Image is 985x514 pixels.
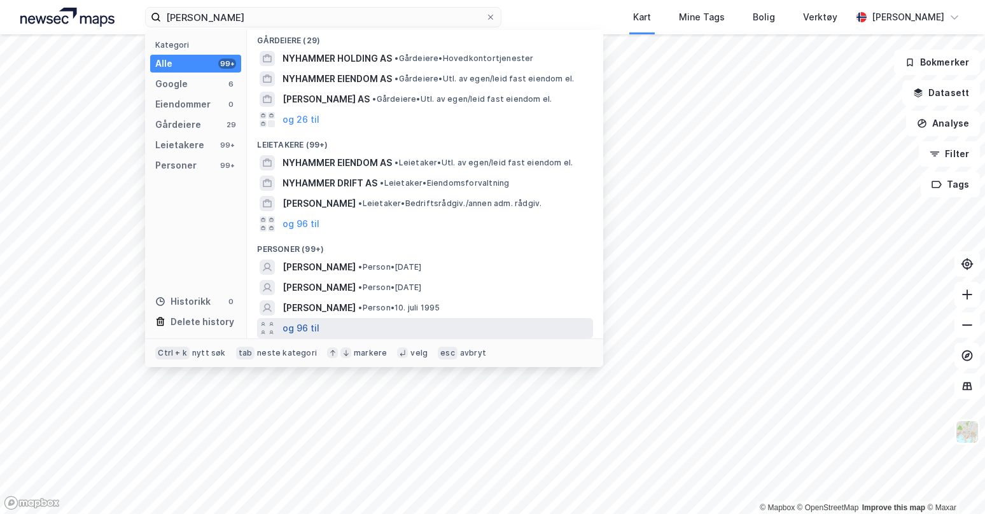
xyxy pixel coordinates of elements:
[395,158,398,167] span: •
[358,303,362,312] span: •
[218,59,236,69] div: 99+
[358,262,421,272] span: Person • [DATE]
[633,10,651,25] div: Kart
[921,172,980,197] button: Tags
[902,80,980,106] button: Datasett
[358,303,440,313] span: Person • 10. juli 1995
[358,262,362,272] span: •
[155,56,172,71] div: Alle
[803,10,837,25] div: Verktøy
[171,314,234,330] div: Delete history
[155,294,211,309] div: Historikk
[155,117,201,132] div: Gårdeiere
[155,347,190,359] div: Ctrl + k
[4,496,60,510] a: Mapbox homepage
[679,10,725,25] div: Mine Tags
[192,348,226,358] div: nytt søk
[218,160,236,170] div: 99+
[218,140,236,150] div: 99+
[155,40,241,50] div: Kategori
[894,50,980,75] button: Bokmerker
[797,503,859,512] a: OpenStreetMap
[20,8,115,27] img: logo.a4113a55bc3d86da70a041830d287a7e.svg
[155,137,204,153] div: Leietakere
[283,92,370,107] span: [PERSON_NAME] AS
[155,76,188,92] div: Google
[372,94,552,104] span: Gårdeiere • Utl. av egen/leid fast eiendom el.
[161,8,486,27] input: Søk på adresse, matrikkel, gårdeiere, leietakere eller personer
[247,130,603,153] div: Leietakere (99+)
[760,503,795,512] a: Mapbox
[358,282,362,292] span: •
[438,347,458,359] div: esc
[395,53,398,63] span: •
[380,178,384,188] span: •
[395,158,573,168] span: Leietaker • Utl. av egen/leid fast eiendom el.
[753,10,775,25] div: Bolig
[257,348,317,358] div: neste kategori
[236,347,255,359] div: tab
[247,25,603,48] div: Gårdeiere (29)
[395,74,574,84] span: Gårdeiere • Utl. av egen/leid fast eiendom el.
[283,196,356,211] span: [PERSON_NAME]
[410,348,428,358] div: velg
[283,112,319,127] button: og 26 til
[862,503,925,512] a: Improve this map
[226,296,236,307] div: 0
[460,348,486,358] div: avbryt
[283,155,392,170] span: NYHAMMER EIENDOM AS
[283,280,356,295] span: [PERSON_NAME]
[155,97,211,112] div: Eiendommer
[283,321,319,336] button: og 96 til
[226,79,236,89] div: 6
[283,71,392,87] span: NYHAMMER EIENDOM AS
[354,348,387,358] div: markere
[955,420,979,444] img: Z
[283,260,356,275] span: [PERSON_NAME]
[872,10,944,25] div: [PERSON_NAME]
[372,94,376,104] span: •
[226,120,236,130] div: 29
[283,300,356,316] span: [PERSON_NAME]
[283,51,392,66] span: NYHAMMER HOLDING AS
[247,234,603,257] div: Personer (99+)
[283,216,319,232] button: og 96 til
[358,282,421,293] span: Person • [DATE]
[226,99,236,109] div: 0
[358,198,362,208] span: •
[921,453,985,514] div: Kontrollprogram for chat
[921,453,985,514] iframe: Chat Widget
[395,74,398,83] span: •
[906,111,980,136] button: Analyse
[395,53,533,64] span: Gårdeiere • Hovedkontortjenester
[358,198,541,209] span: Leietaker • Bedriftsrådgiv./annen adm. rådgiv.
[919,141,980,167] button: Filter
[155,158,197,173] div: Personer
[380,178,509,188] span: Leietaker • Eiendomsforvaltning
[283,176,377,191] span: NYHAMMER DRIFT AS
